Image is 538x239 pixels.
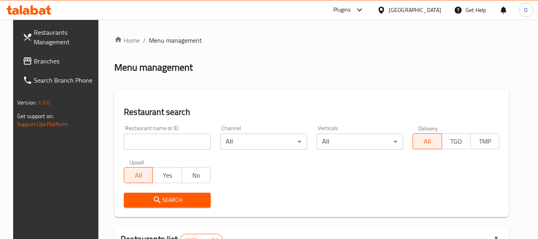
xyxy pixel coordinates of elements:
[124,106,499,118] h2: Restaurant search
[185,170,207,181] span: No
[38,97,50,108] span: 1.0.0
[470,133,499,149] button: TMP
[114,36,140,45] a: Home
[416,136,438,147] span: All
[16,23,103,51] a: Restaurants Management
[317,134,403,150] div: All
[114,36,509,45] nav: breadcrumb
[442,133,471,149] button: TGO
[143,36,146,45] li: /
[130,195,204,205] span: Search
[17,119,68,129] a: Support.OpsPlatform
[418,125,438,131] label: Delivery
[34,75,97,85] span: Search Branch Phone
[124,134,211,150] input: Search for restaurant name or ID..
[333,5,351,15] div: Plugins
[524,6,528,14] span: D
[124,167,153,183] button: All
[182,167,211,183] button: No
[34,28,97,47] span: Restaurants Management
[156,170,178,181] span: Yes
[127,170,150,181] span: All
[474,136,496,147] span: TMP
[153,167,182,183] button: Yes
[17,111,54,121] span: Get support on:
[445,136,468,147] span: TGO
[389,6,441,14] div: [GEOGRAPHIC_DATA]
[413,133,442,149] button: All
[114,61,193,74] h2: Menu management
[16,71,103,90] a: Search Branch Phone
[129,159,144,165] label: Upsell
[17,97,37,108] span: Version:
[34,56,97,66] span: Branches
[149,36,202,45] span: Menu management
[220,134,307,150] div: All
[124,193,211,207] button: Search
[16,51,103,71] a: Branches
